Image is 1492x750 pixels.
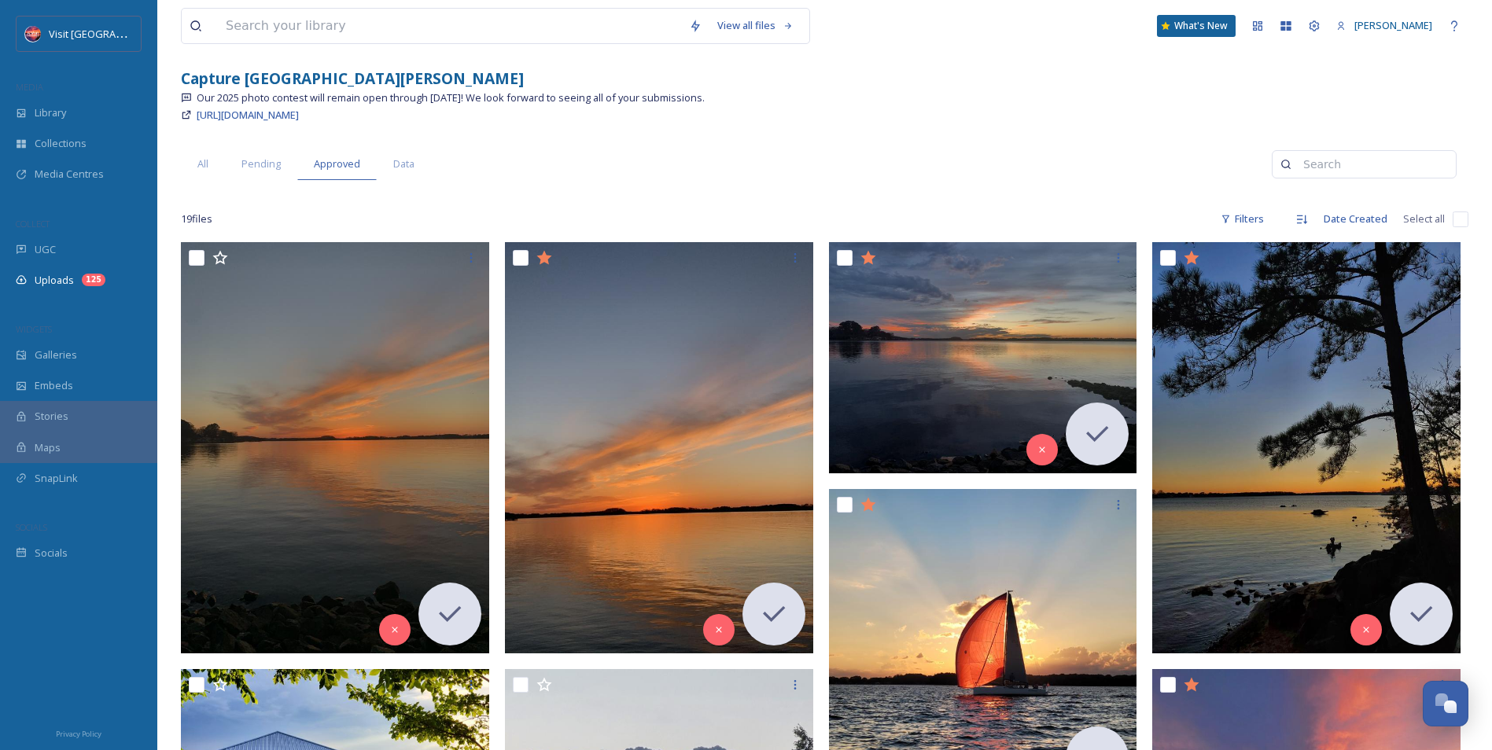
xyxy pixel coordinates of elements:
[35,546,68,561] span: Socials
[197,156,208,171] span: All
[1295,149,1448,180] input: Search
[181,242,489,653] img: ext_1756738685.398748_Carsonasharawy@gmail.com-IMG_1919.jpeg
[16,218,50,230] span: COLLECT
[393,156,414,171] span: Data
[505,242,813,653] img: ext_1756738685.351101_Carsonasharawy@gmail.com-IMG_1917.jpeg
[1423,681,1468,726] button: Open Chat
[314,156,360,171] span: Approved
[197,90,705,105] span: Our 2025 photo contest will remain open through [DATE]! We look forward to seeing all of your sub...
[1354,18,1432,32] span: [PERSON_NAME]
[56,729,101,739] span: Privacy Policy
[1328,10,1440,41] a: [PERSON_NAME]
[82,274,105,286] div: 125
[35,167,104,182] span: Media Centres
[35,242,56,257] span: UGC
[16,323,52,335] span: WIDGETS
[25,26,41,42] img: Logo%20Image.png
[35,471,78,486] span: SnapLink
[16,81,43,93] span: MEDIA
[1213,204,1272,234] div: Filters
[829,242,1137,473] img: ext_1756738685.304459_Carsonasharawy@gmail.com-IMG_1855.jpeg
[35,378,73,393] span: Embeds
[16,521,47,533] span: SOCIALS
[35,105,66,120] span: Library
[35,136,87,151] span: Collections
[1157,15,1236,37] a: What's New
[35,409,68,424] span: Stories
[1316,204,1395,234] div: Date Created
[241,156,281,171] span: Pending
[1403,211,1445,226] span: Select all
[181,68,524,89] strong: Capture [GEOGRAPHIC_DATA][PERSON_NAME]
[56,723,101,742] a: Privacy Policy
[197,105,299,124] a: [URL][DOMAIN_NAME]
[709,10,801,41] a: View all files
[218,9,681,43] input: Search your library
[49,26,249,41] span: Visit [GEOGRAPHIC_DATA][PERSON_NAME]
[35,347,77,362] span: Galleries
[1152,242,1461,653] img: ext_1756699073.0583_jcee14@gmail.com-20230120_173652.jpg
[35,273,74,288] span: Uploads
[35,440,61,455] span: Maps
[181,211,212,226] span: 19 file s
[197,108,299,122] span: [URL][DOMAIN_NAME]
